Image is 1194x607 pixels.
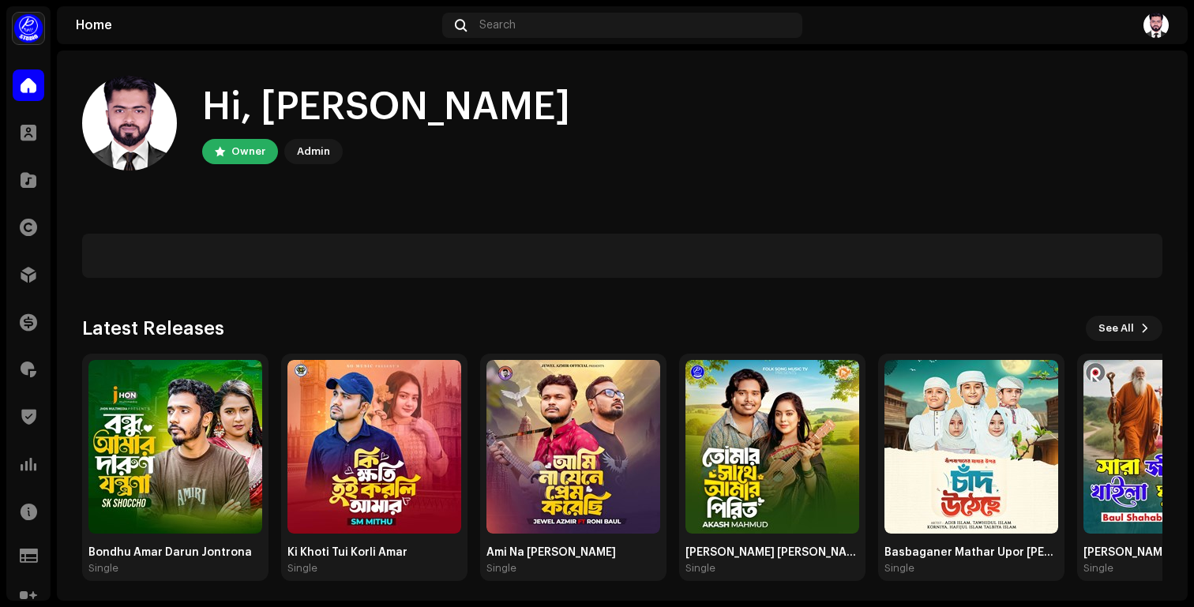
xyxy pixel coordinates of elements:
[486,546,660,559] div: Ami Na [PERSON_NAME]
[1086,316,1162,341] button: See All
[1098,313,1134,344] span: See All
[82,316,224,341] h3: Latest Releases
[13,13,44,44] img: a1dd4b00-069a-4dd5-89ed-38fbdf7e908f
[685,360,859,534] img: 9a2c2326-f58f-4251-a9cc-c1489b972948
[685,546,859,559] div: [PERSON_NAME] [PERSON_NAME] Pirit
[1143,13,1169,38] img: bdd245f4-092b-4985-9710-8ecba79bc074
[685,562,715,575] div: Single
[231,142,265,161] div: Owner
[88,360,262,534] img: 6740a5b2-190e-497f-a02b-7be43275a8c2
[297,142,330,161] div: Admin
[287,360,461,534] img: f93061d3-556d-466f-a547-92257803c94b
[202,82,570,133] div: Hi, [PERSON_NAME]
[884,562,914,575] div: Single
[479,19,516,32] span: Search
[76,19,436,32] div: Home
[486,562,516,575] div: Single
[884,360,1058,534] img: 5420ad5a-5011-4cc9-a1ab-9c995c07cc7f
[88,546,262,559] div: Bondhu Amar Darun Jontrona
[287,546,461,559] div: Ki Khoti Tui Korli Amar
[1083,562,1113,575] div: Single
[486,360,660,534] img: 773db7e5-14f4-4c98-82e2-f18f35b75c89
[88,562,118,575] div: Single
[82,76,177,170] img: bdd245f4-092b-4985-9710-8ecba79bc074
[287,562,317,575] div: Single
[884,546,1058,559] div: Basbaganer Mathar Upor [PERSON_NAME] Oi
